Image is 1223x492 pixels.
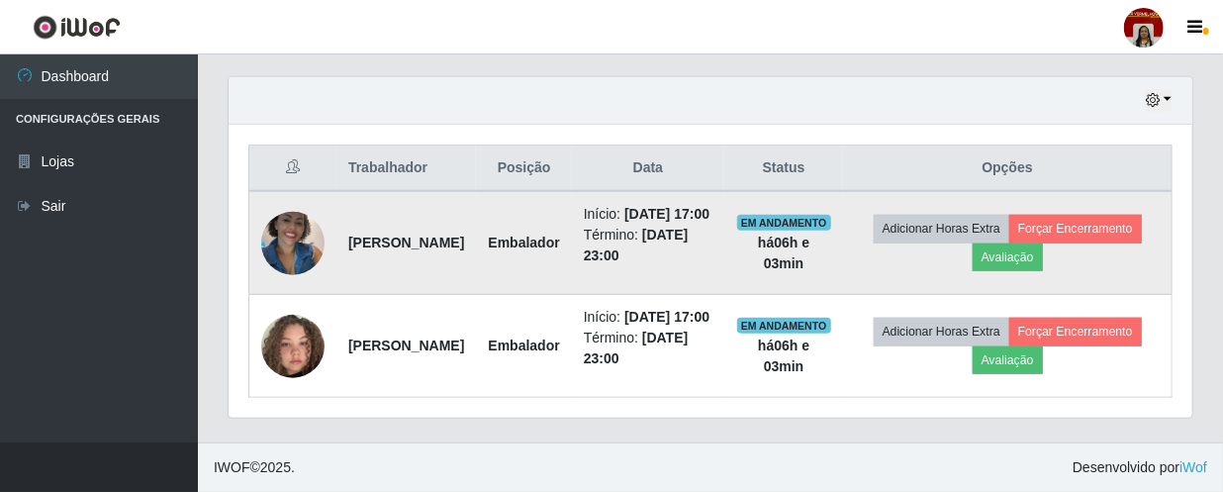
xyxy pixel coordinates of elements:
[261,290,325,403] img: 1751065972861.jpeg
[488,235,559,250] strong: Embalador
[843,146,1172,192] th: Opções
[214,457,295,478] span: © 2025 .
[572,146,724,192] th: Data
[973,244,1043,271] button: Avaliação
[874,318,1009,345] button: Adicionar Horas Extra
[758,338,809,374] strong: há 06 h e 03 min
[624,206,709,222] time: [DATE] 17:00
[336,146,476,192] th: Trabalhador
[737,318,831,334] span: EM ANDAMENTO
[1009,318,1142,345] button: Forçar Encerramento
[624,309,709,325] time: [DATE] 17:00
[33,15,121,40] img: CoreUI Logo
[488,338,559,353] strong: Embalador
[476,146,571,192] th: Posição
[584,204,712,225] li: Início:
[724,146,843,192] th: Status
[758,235,809,271] strong: há 06 h e 03 min
[584,225,712,266] li: Término:
[348,235,464,250] strong: [PERSON_NAME]
[214,459,250,475] span: IWOF
[973,346,1043,374] button: Avaliação
[874,215,1009,243] button: Adicionar Horas Extra
[737,215,831,231] span: EM ANDAMENTO
[1179,459,1207,475] a: iWof
[348,338,464,353] strong: [PERSON_NAME]
[584,328,712,369] li: Término:
[584,307,712,328] li: Início:
[261,201,325,285] img: 1750528550016.jpeg
[1009,215,1142,243] button: Forçar Encerramento
[1073,457,1207,478] span: Desenvolvido por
